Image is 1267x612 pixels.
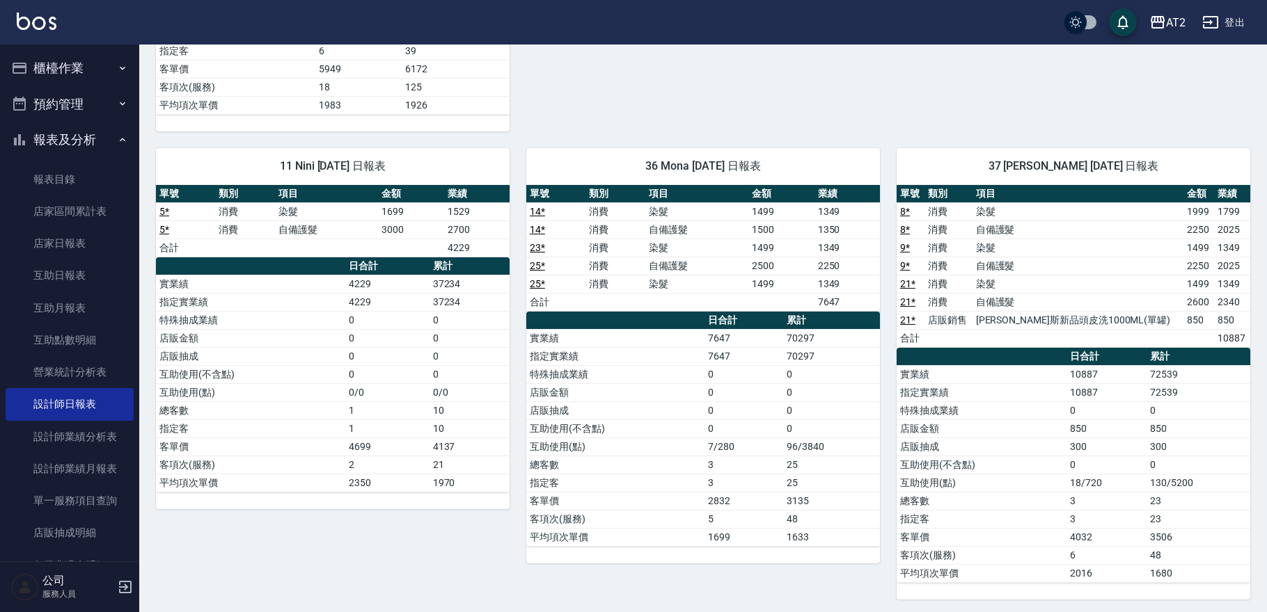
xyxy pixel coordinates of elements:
td: 特殊抽成業績 [897,401,1067,419]
td: 5 [705,510,783,528]
th: 業績 [1214,185,1250,203]
td: 指定實業績 [156,293,345,311]
td: 1499 [748,275,814,293]
td: 3135 [783,492,880,510]
h5: 公司 [42,574,113,588]
td: 2250 [814,257,880,275]
td: 店販抽成 [156,347,345,365]
td: 染髮 [645,202,748,220]
td: 2 [345,456,429,474]
td: 2250 [1183,220,1214,239]
span: 36 Mona [DATE] 日報表 [543,159,863,173]
td: 1349 [1214,275,1250,293]
td: 4699 [345,437,429,456]
td: 客項次(服務) [156,456,345,474]
td: 0 [345,311,429,329]
th: 金額 [378,185,443,203]
td: 0 [705,383,783,401]
td: 2025 [1214,220,1250,239]
div: AT2 [1166,14,1186,31]
td: 0 [430,329,510,347]
td: 0 [705,419,783,437]
td: 7647 [814,293,880,311]
td: 1680 [1147,564,1250,582]
td: 1499 [748,202,814,220]
td: 互助使用(點) [156,383,345,401]
td: 消費 [924,239,973,257]
td: 72539 [1147,383,1250,401]
td: 0/0 [430,383,510,401]
td: 染髮 [275,202,378,220]
a: 店家日報表 [6,227,134,259]
td: 店販抽成 [526,401,705,419]
td: 0 [345,365,429,383]
td: 4137 [430,437,510,456]
span: 11 Nini [DATE] 日報表 [173,159,493,173]
td: 消費 [585,239,645,257]
td: 4229 [345,275,429,293]
th: 日合計 [345,257,429,275]
td: 6 [315,42,402,60]
td: 總客數 [156,401,345,419]
td: 2500 [748,257,814,275]
td: 4032 [1067,528,1147,546]
td: 70297 [783,329,880,347]
td: 特殊抽成業績 [526,365,705,383]
td: 0 [705,365,783,383]
td: 客項次(服務) [897,546,1067,564]
button: 櫃檯作業 [6,50,134,86]
td: 實業績 [897,365,1067,383]
td: 0 [345,329,429,347]
td: 1350 [814,220,880,239]
td: 0 [783,419,880,437]
td: 25 [783,474,880,492]
td: 染髮 [973,239,1183,257]
td: 消費 [585,202,645,220]
td: 1926 [402,96,510,114]
th: 類別 [924,185,973,203]
td: 1349 [814,202,880,220]
td: 0 [1067,456,1147,474]
img: Person [11,573,39,601]
th: 金額 [1183,185,1214,203]
td: 平均項次單價 [526,528,705,546]
a: 報表目錄 [6,163,134,195]
table: a dense table [156,257,510,492]
td: 0/0 [345,383,429,401]
th: 單號 [156,185,215,203]
td: 7647 [705,347,783,365]
td: 消費 [215,202,274,220]
td: 1349 [814,239,880,257]
a: 店家區間累計表 [6,195,134,227]
td: 10887 [1214,329,1250,347]
td: 130/5200 [1147,474,1250,492]
td: 客單價 [526,492,705,510]
td: 店販金額 [526,383,705,401]
td: 1499 [748,239,814,257]
td: 實業績 [526,329,705,347]
td: 合計 [526,293,585,311]
td: 自備護髮 [973,220,1183,239]
td: 1499 [1183,239,1214,257]
td: 850 [1183,311,1214,329]
td: 1983 [315,96,402,114]
table: a dense table [897,185,1250,348]
td: 互助使用(點) [526,437,705,456]
td: 300 [1067,437,1147,456]
th: 類別 [585,185,645,203]
td: 70297 [783,347,880,365]
td: 37234 [430,275,510,293]
td: 平均項次單價 [897,564,1067,582]
td: 5949 [315,60,402,78]
td: 0 [783,365,880,383]
td: 23 [1147,510,1250,528]
td: 1349 [1214,239,1250,257]
a: 互助點數明細 [6,324,134,356]
td: 互助使用(不含點) [156,365,345,383]
th: 業績 [814,185,880,203]
table: a dense table [526,185,880,312]
th: 項目 [645,185,748,203]
td: 39 [402,42,510,60]
th: 累計 [1147,348,1250,366]
td: 2025 [1214,257,1250,275]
